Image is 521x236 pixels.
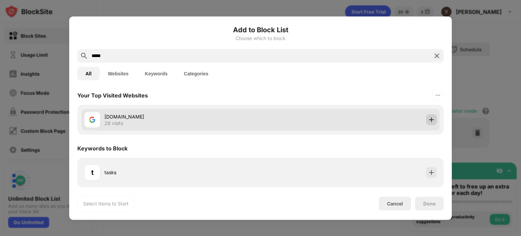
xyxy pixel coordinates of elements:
div: Choose which to block [77,35,444,41]
img: favicons [88,115,96,124]
img: search.svg [80,52,88,60]
h6: Add to Block List [77,24,444,35]
button: Keywords [137,67,176,80]
div: Keywords to Block [77,145,128,151]
div: 28 visits [104,120,123,126]
div: Done [423,201,436,206]
div: Your Top Visited Websites [77,92,148,98]
button: Websites [100,67,137,80]
div: t [91,167,94,178]
div: Select Items to Start [83,200,129,207]
img: search-close [433,52,441,60]
div: [DOMAIN_NAME] [104,113,260,120]
button: All [77,67,100,80]
div: Cancel [387,201,403,206]
div: tasks [104,169,260,176]
button: Categories [176,67,216,80]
